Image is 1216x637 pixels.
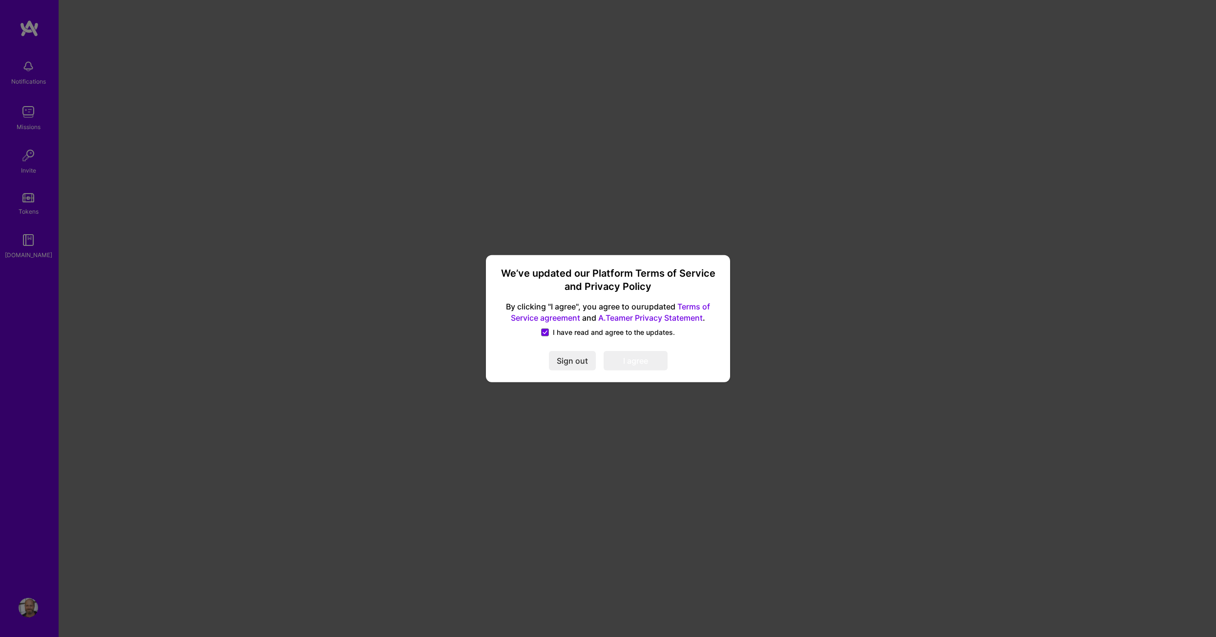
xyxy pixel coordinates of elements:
[553,328,675,337] span: I have read and agree to the updates.
[598,313,703,323] a: A.Teamer Privacy Statement
[549,351,596,371] button: Sign out
[498,266,718,293] h3: We’ve updated our Platform Terms of Service and Privacy Policy
[604,351,668,371] button: I agree
[498,301,718,324] span: By clicking "I agree", you agree to our updated and .
[511,302,710,323] a: Terms of Service agreement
